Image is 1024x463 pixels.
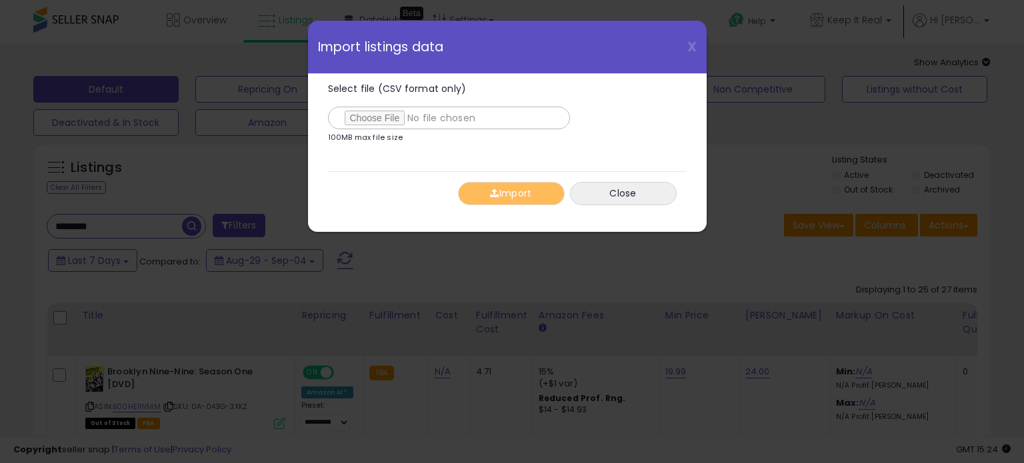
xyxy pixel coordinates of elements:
[458,182,565,205] button: Import
[328,82,467,95] span: Select file (CSV format only)
[687,37,697,56] span: X
[328,134,403,141] p: 100MB max file size
[570,182,677,205] button: Close
[318,41,444,53] span: Import listings data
